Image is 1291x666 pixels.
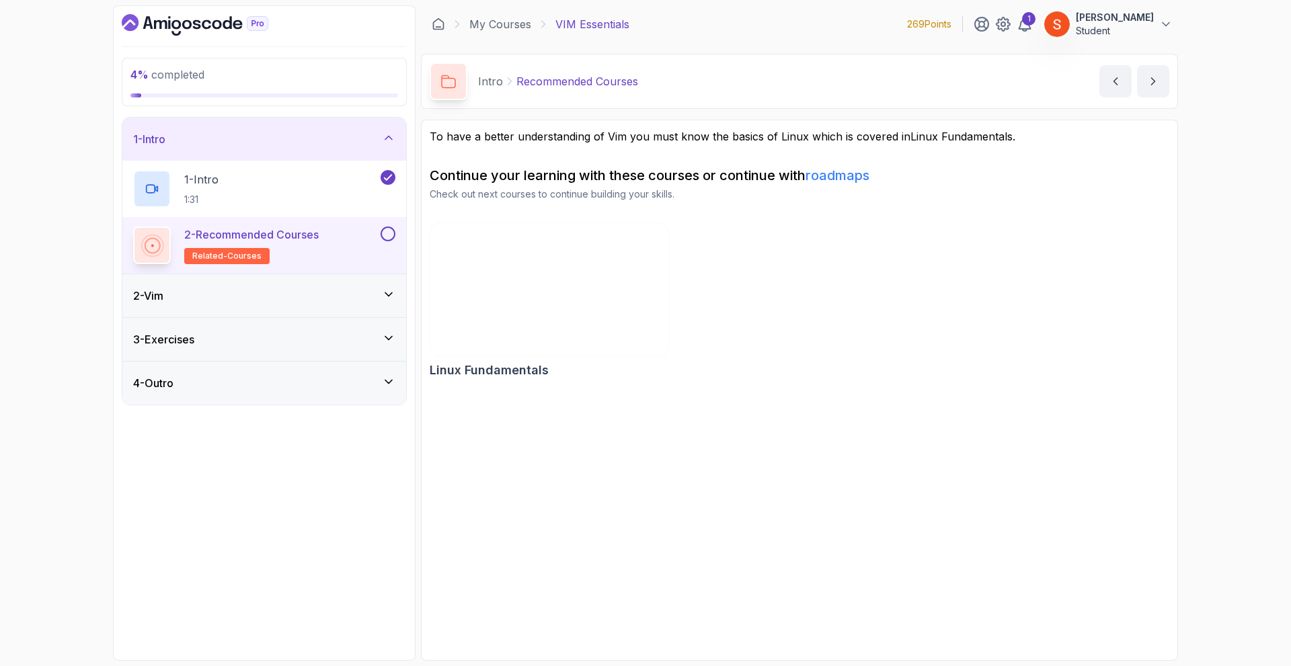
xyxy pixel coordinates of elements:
button: 2-Vim [122,274,406,317]
p: Intro [478,73,503,89]
a: 1 [1017,16,1033,32]
img: Linux Fundamentals card [430,223,668,356]
h3: 2 - Vim [133,288,163,304]
a: Dashboard [432,17,445,31]
h3: 3 - Exercises [133,331,194,347]
a: roadmaps [806,167,869,183]
p: 2 - Recommended Courses [184,226,319,243]
p: VIM Essentials [555,16,629,32]
button: 4-Outro [122,362,406,405]
a: Linux Fundamentals cardLinux Fundamentals [430,222,669,380]
a: Linux Fundamentals [910,130,1013,143]
button: 1-Intro1:31 [133,170,395,208]
p: [PERSON_NAME] [1076,11,1154,24]
span: 4 % [130,68,149,81]
button: 1-Intro [122,118,406,161]
img: user profile image [1044,11,1070,37]
p: Student [1076,24,1154,38]
p: 269 Points [907,17,951,31]
span: related-courses [192,251,262,261]
span: completed [130,68,204,81]
h2: Linux Fundamentals [430,361,549,380]
p: 1 - Intro [184,171,219,188]
h3: 1 - Intro [133,131,165,147]
button: user profile image[PERSON_NAME]Student [1044,11,1173,38]
h3: 4 - Outro [133,375,173,391]
p: To have a better understanding of Vim you must know the basics of Linux which is covered in . [430,128,1169,144]
h2: Continue your learning with these courses or continue with [430,166,1169,185]
div: 1 [1022,12,1035,26]
p: Check out next courses to continue building your skills. [430,188,1169,201]
button: 3-Exercises [122,318,406,361]
button: next content [1137,65,1169,97]
button: 2-Recommended Coursesrelated-courses [133,226,395,264]
a: My Courses [469,16,531,32]
button: previous content [1099,65,1132,97]
p: Recommended Courses [516,73,638,89]
p: 1:31 [184,193,219,206]
a: Dashboard [122,14,299,36]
